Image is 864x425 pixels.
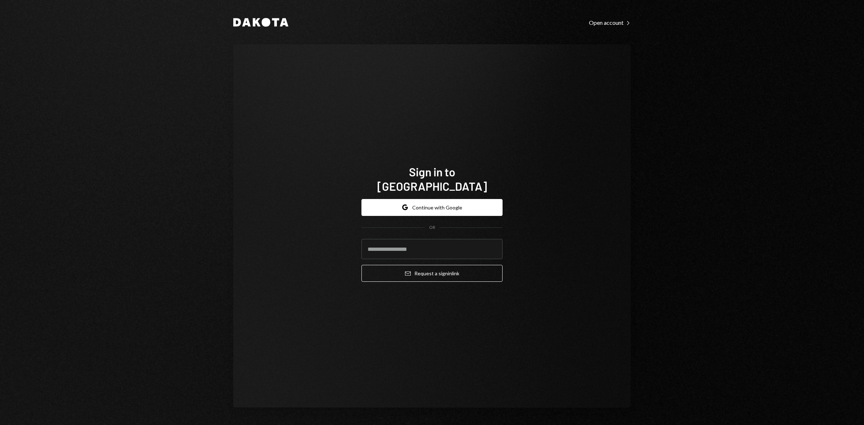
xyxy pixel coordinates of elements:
h1: Sign in to [GEOGRAPHIC_DATA] [361,164,503,193]
div: OR [429,225,435,231]
div: Open account [589,19,631,26]
button: Request a signinlink [361,265,503,282]
a: Open account [589,18,631,26]
button: Continue with Google [361,199,503,216]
